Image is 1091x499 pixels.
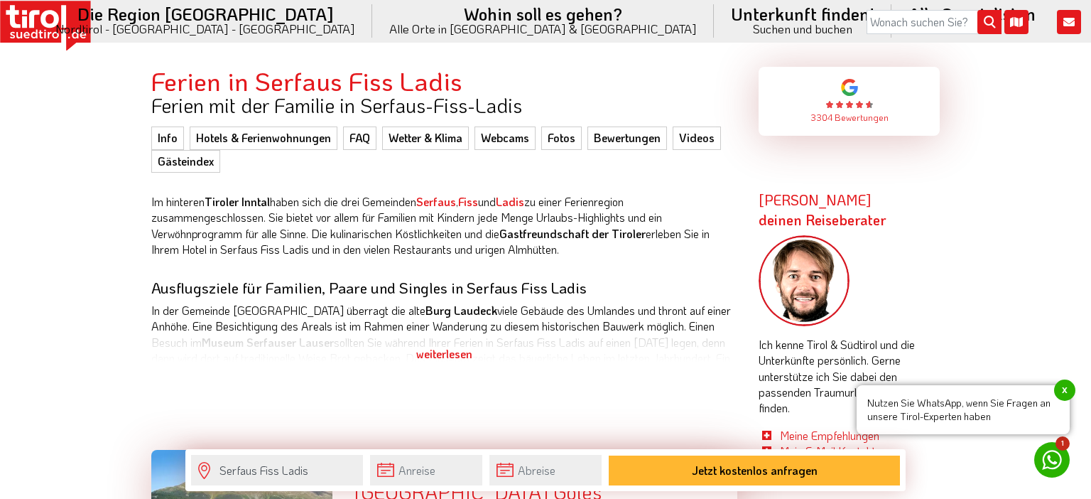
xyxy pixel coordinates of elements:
a: Webcams [474,127,536,149]
a: Fiss [458,194,478,209]
h2: Ferien in Serfaus Fiss Ladis [151,67,737,95]
span: Nutzen Sie WhatsApp, wenn Sie Fragen an unsere Tirol-Experten haben [857,385,1070,434]
div: Ich kenne Tirol & Südtirol und die Unterkünfte persönlich. Gerne unterstütze ich Sie dabei den pa... [759,235,940,476]
strong: [PERSON_NAME] [759,191,886,229]
small: Suchen und buchen [731,23,874,35]
strong: Tiroler Inntal [205,194,270,209]
strong: Museum Serfauser Lauser [202,335,334,350]
a: Videos [673,127,721,149]
input: Abreise [489,455,602,485]
span: deinen Reiseberater [759,210,886,229]
a: Fotos [541,127,582,149]
a: Serfaus [416,194,456,209]
a: 1 Nutzen Sie WhatsApp, wenn Sie Fragen an unsere Tirol-Experten habenx [1034,442,1070,478]
a: Ladis [496,194,524,209]
a: Gästeindex [151,150,220,173]
h3: Ferien mit der Familie in Serfaus-Fiss-Ladis [151,95,737,117]
small: Nordtirol - [GEOGRAPHIC_DATA] - [GEOGRAPHIC_DATA] [55,23,355,35]
span: x [1054,380,1075,401]
i: Karte öffnen [1004,10,1028,34]
i: Kontakt [1057,10,1081,34]
strong: Burg Laudeck [425,303,497,318]
h3: Ausflugsziele für Familien, Paare und Singles in Serfaus Fiss Ladis [151,279,737,296]
a: Bewertungen [587,127,667,149]
a: Mein E-Mail Kontakt [780,444,876,458]
p: In der Gemeinde [GEOGRAPHIC_DATA] überragt die alte viele Gebäude des Umlandes und thront auf ein... [151,303,737,398]
a: Wetter & Klima [382,127,469,149]
span: 1 [1055,436,1070,451]
input: Wo soll's hingehen? [191,455,363,485]
p: Im hinteren haben sich die drei Gemeinden , und zu einer Ferienregion zusammengeschlossen. Sie bi... [151,194,737,258]
div: weiterlesen [151,336,737,372]
a: Hotels & Ferienwohnungen [190,127,337,149]
img: frag-markus.png [759,235,850,326]
button: Jetzt kostenlos anfragen [609,456,900,485]
a: FAQ [343,127,376,149]
small: Alle Orte in [GEOGRAPHIC_DATA] & [GEOGRAPHIC_DATA] [389,23,697,35]
input: Anreise [370,455,482,485]
a: 3304 Bewertungen [810,112,889,123]
input: Wonach suchen Sie? [867,10,1002,34]
img: google [841,79,858,96]
a: Info [151,127,184,149]
a: Meine Empfehlungen [780,428,879,443]
strong: Gastfreundschaft der Tiroler [499,226,646,241]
